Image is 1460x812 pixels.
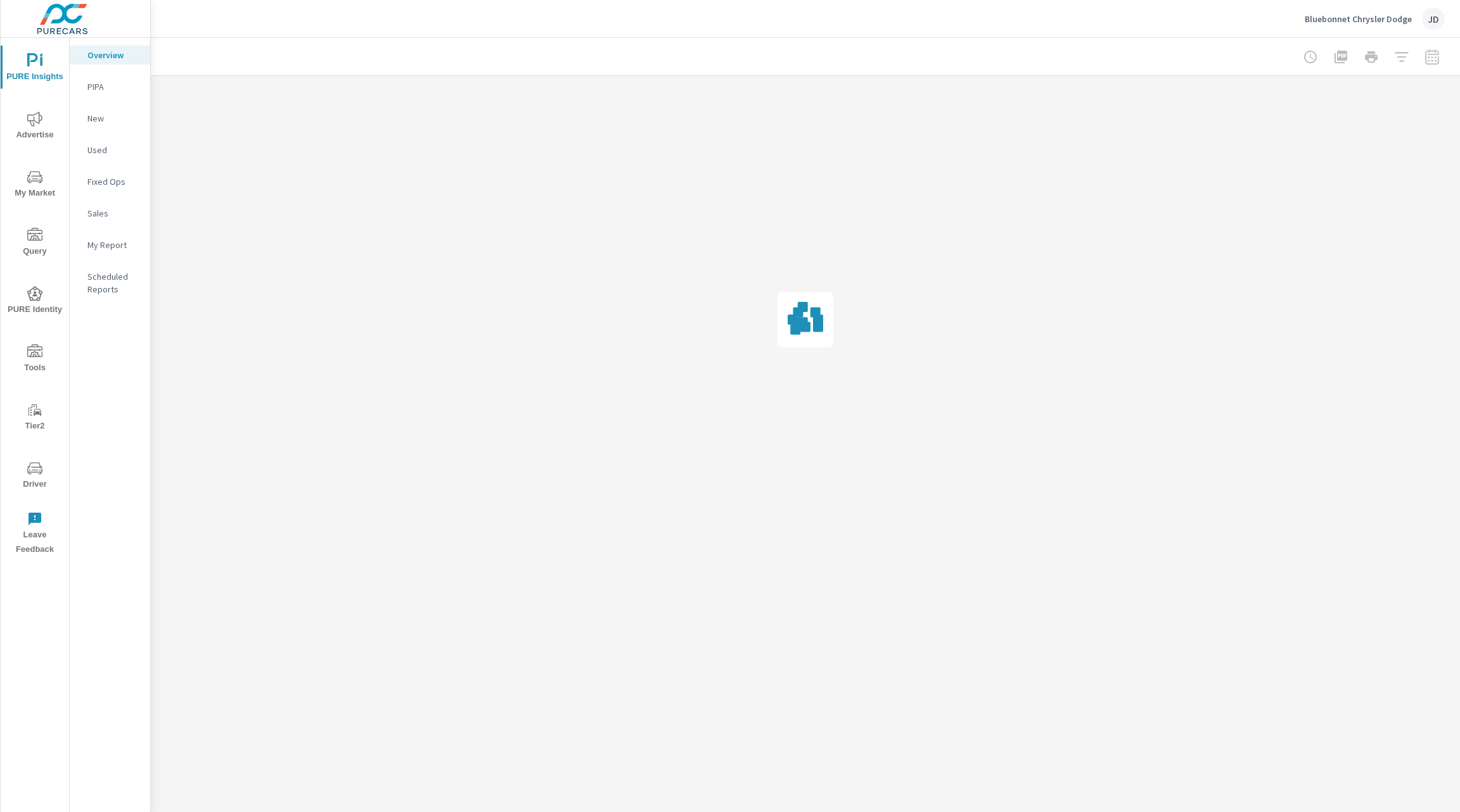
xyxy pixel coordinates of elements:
p: Fixed Ops [87,175,140,188]
span: Driver [4,461,65,492]
span: Query [4,228,65,259]
div: Scheduled Reports [70,267,150,299]
p: Overview [87,49,140,61]
div: My Report [70,235,150,254]
div: JD [1422,8,1445,30]
p: Scheduled Reports [87,270,140,296]
div: New [70,109,150,128]
div: Sales [70,204,150,223]
div: Used [70,141,150,159]
p: New [87,112,140,125]
p: Used [87,144,140,156]
span: PURE Identity [4,286,65,317]
span: PURE Insights [4,53,65,84]
p: Sales [87,207,140,220]
span: Leave Feedback [4,511,65,557]
span: Tools [4,344,65,375]
div: Fixed Ops [70,172,150,191]
span: My Market [4,170,65,201]
span: Tier2 [4,403,65,434]
div: Overview [70,46,150,65]
p: PIPA [87,80,140,93]
div: PIPA [70,77,150,96]
p: My Report [87,239,140,251]
div: nav menu [1,38,69,562]
p: Bluebonnet Chrysler Dodge [1305,13,1412,25]
span: Advertise [4,111,65,142]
